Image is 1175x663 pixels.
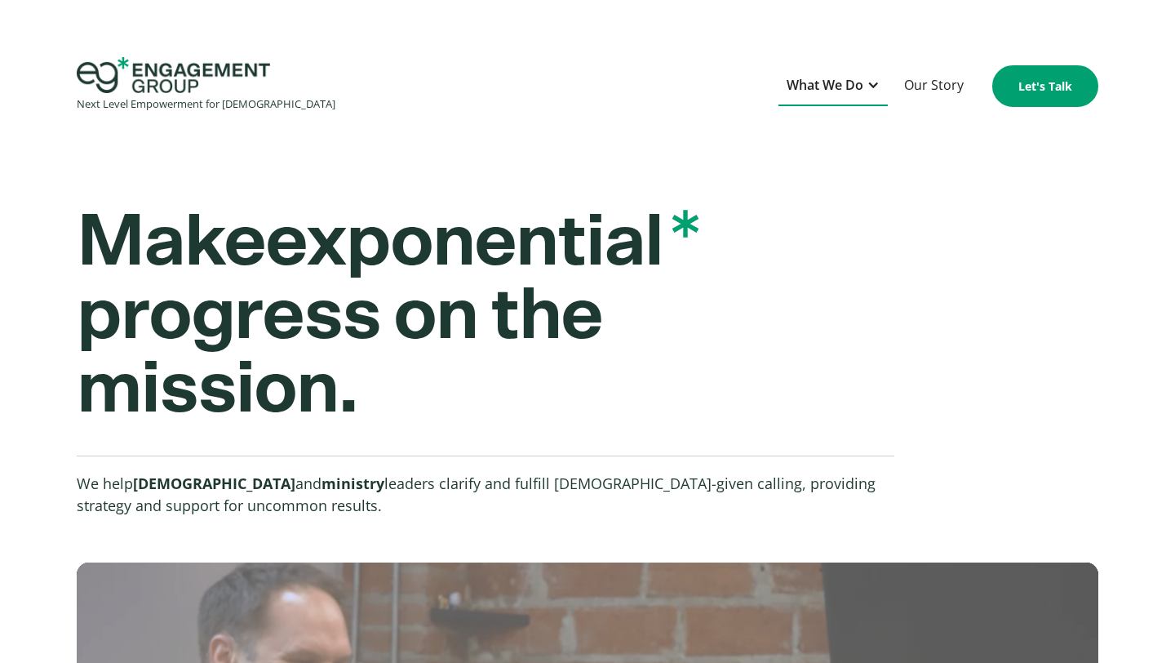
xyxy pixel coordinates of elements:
[992,65,1098,107] a: Let's Talk
[77,57,270,93] img: Engagement Group Logo Icon
[778,66,888,106] div: What We Do
[787,74,863,96] div: What We Do
[321,474,384,493] strong: ministry
[133,474,295,493] strong: [DEMOGRAPHIC_DATA]
[77,473,894,517] p: We help and leaders clarify and fulfill [DEMOGRAPHIC_DATA]-given calling, providing strategy and ...
[77,57,335,115] a: home
[77,93,335,115] div: Next Level Empowerment for [DEMOGRAPHIC_DATA]
[77,206,698,426] strong: Make progress on the mission.
[896,66,972,106] a: Our Story
[265,206,698,279] span: exponential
